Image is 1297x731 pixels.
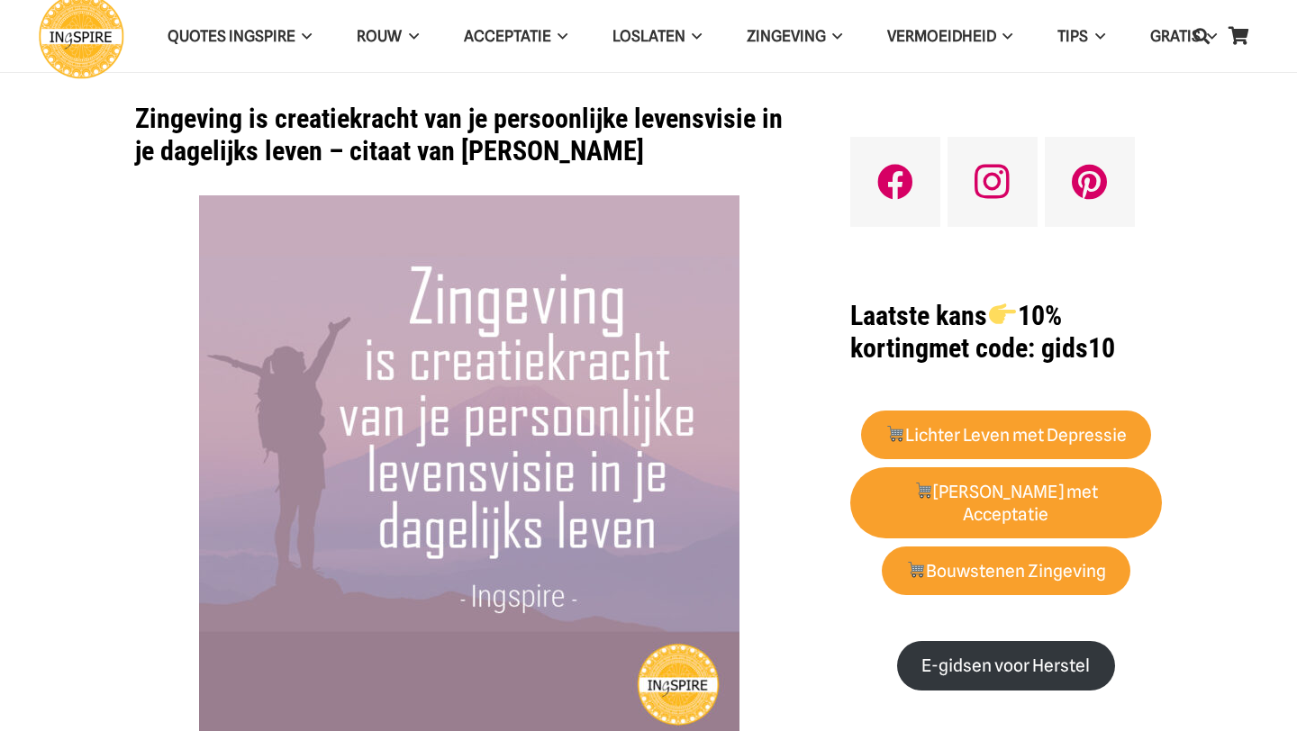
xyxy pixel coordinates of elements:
span: Acceptatie Menu [551,14,567,59]
a: ROUWROUW Menu [334,14,440,59]
span: Loslaten [612,27,685,45]
img: 🛒 [886,425,903,442]
strong: Laatste kans 10% korting [850,300,1062,364]
img: 🛒 [915,482,932,499]
a: 🛒Lichter Leven met Depressie [861,411,1152,460]
strong: Bouwstenen Zingeving [906,561,1106,582]
span: Loslaten Menu [685,14,702,59]
span: QUOTES INGSPIRE [168,27,295,45]
img: 👉 [989,301,1016,328]
strong: [PERSON_NAME] met Acceptatie [914,482,1099,525]
h1: met code: gids10 [850,300,1162,365]
a: LoslatenLoslaten Menu [590,14,724,59]
a: Instagram [948,137,1038,227]
span: QUOTES INGSPIRE Menu [295,14,312,59]
a: Pinterest [1045,137,1135,227]
span: TIPS Menu [1088,14,1104,59]
span: Acceptatie [464,27,551,45]
a: VERMOEIDHEIDVERMOEIDHEID Menu [865,14,1035,59]
a: Facebook [850,137,940,227]
span: ROUW [357,27,402,45]
span: Zingeving [747,27,826,45]
h1: Zingeving is creatiekracht van je persoonlijke levensvisie in je dagelijks leven – citaat van [PE... [135,103,804,167]
a: 🛒Bouwstenen Zingeving [882,546,1131,596]
a: AcceptatieAcceptatie Menu [441,14,590,59]
span: VERMOEIDHEID [887,27,996,45]
a: E-gidsen voor Herstel [897,641,1115,690]
strong: Lichter Leven met Depressie [885,425,1127,446]
a: Zoeken [1184,14,1220,59]
a: 🛒[PERSON_NAME] met Acceptatie [850,467,1162,539]
img: 🛒 [907,561,924,578]
a: GRATISGRATIS Menu [1128,14,1239,59]
span: TIPS [1057,27,1088,45]
a: ZingevingZingeving Menu [724,14,865,59]
span: VERMOEIDHEID Menu [996,14,1012,59]
span: Zingeving Menu [826,14,842,59]
span: GRATIS [1150,27,1201,45]
span: ROUW Menu [402,14,418,59]
a: QUOTES INGSPIREQUOTES INGSPIRE Menu [145,14,334,59]
a: TIPSTIPS Menu [1035,14,1127,59]
strong: E-gidsen voor Herstel [921,655,1090,676]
